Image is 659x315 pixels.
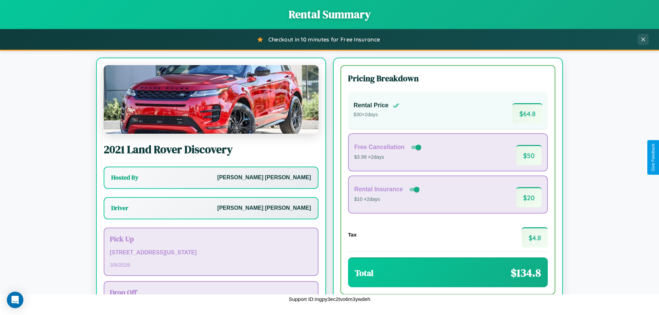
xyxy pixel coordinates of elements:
h4: Rental Insurance [354,186,403,193]
h4: Rental Price [354,102,389,109]
h2: 2021 Land Rover Discovery [104,142,319,157]
span: $ 64.8 [512,103,542,123]
h4: Tax [348,232,357,238]
h1: Rental Summary [7,7,652,22]
span: $ 20 [516,187,542,207]
p: 3 / 8 / 2026 [110,260,312,269]
h3: Total [355,267,373,279]
p: $ 30 × 2 days [354,110,400,119]
span: $ 134.8 [511,265,541,280]
h4: Free Cancellation [354,144,405,151]
p: $3.99 × 2 days [354,153,423,162]
h3: Drop Off [110,287,312,297]
span: $ 50 [516,145,542,165]
span: Checkout in 10 minutes for Free Insurance [268,36,380,43]
p: Support ID: mgpy3ec2tvo6m3ywdeh [289,294,370,304]
p: $10 × 2 days [354,195,421,204]
div: Open Intercom Messenger [7,292,23,308]
p: [PERSON_NAME] [PERSON_NAME] [217,173,311,183]
img: Land Rover Discovery [104,65,319,134]
div: Give Feedback [651,144,656,171]
h3: Pick Up [110,234,312,244]
span: $ 4.8 [522,227,548,247]
h3: Hosted By [111,173,138,182]
h3: Driver [111,204,128,212]
p: [PERSON_NAME] [PERSON_NAME] [217,203,311,213]
h3: Pricing Breakdown [348,73,548,84]
p: [STREET_ADDRESS][US_STATE] [110,248,312,258]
